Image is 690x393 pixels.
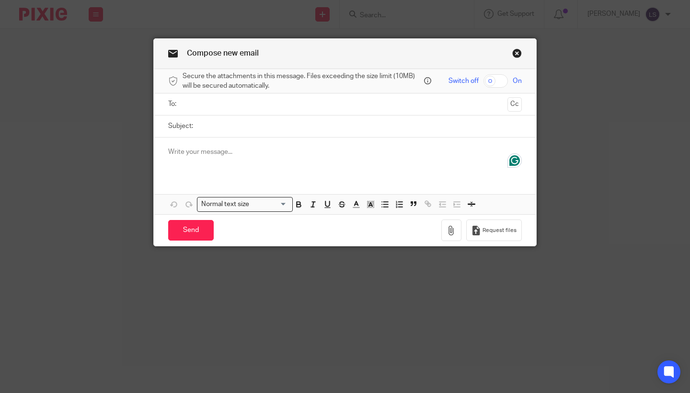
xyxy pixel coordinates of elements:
button: Cc [507,97,522,112]
span: Switch off [448,76,479,86]
a: Close this dialog window [512,48,522,61]
input: Send [168,220,214,241]
button: Request files [466,220,522,241]
span: Normal text size [199,199,252,209]
span: On [513,76,522,86]
span: Request files [483,227,517,234]
input: Search for option [253,199,287,209]
label: Subject: [168,121,193,131]
span: Compose new email [187,49,259,57]
span: Secure the attachments in this message. Files exceeding the size limit (10MB) will be secured aut... [183,71,422,91]
div: Search for option [197,197,293,212]
label: To: [168,99,179,109]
